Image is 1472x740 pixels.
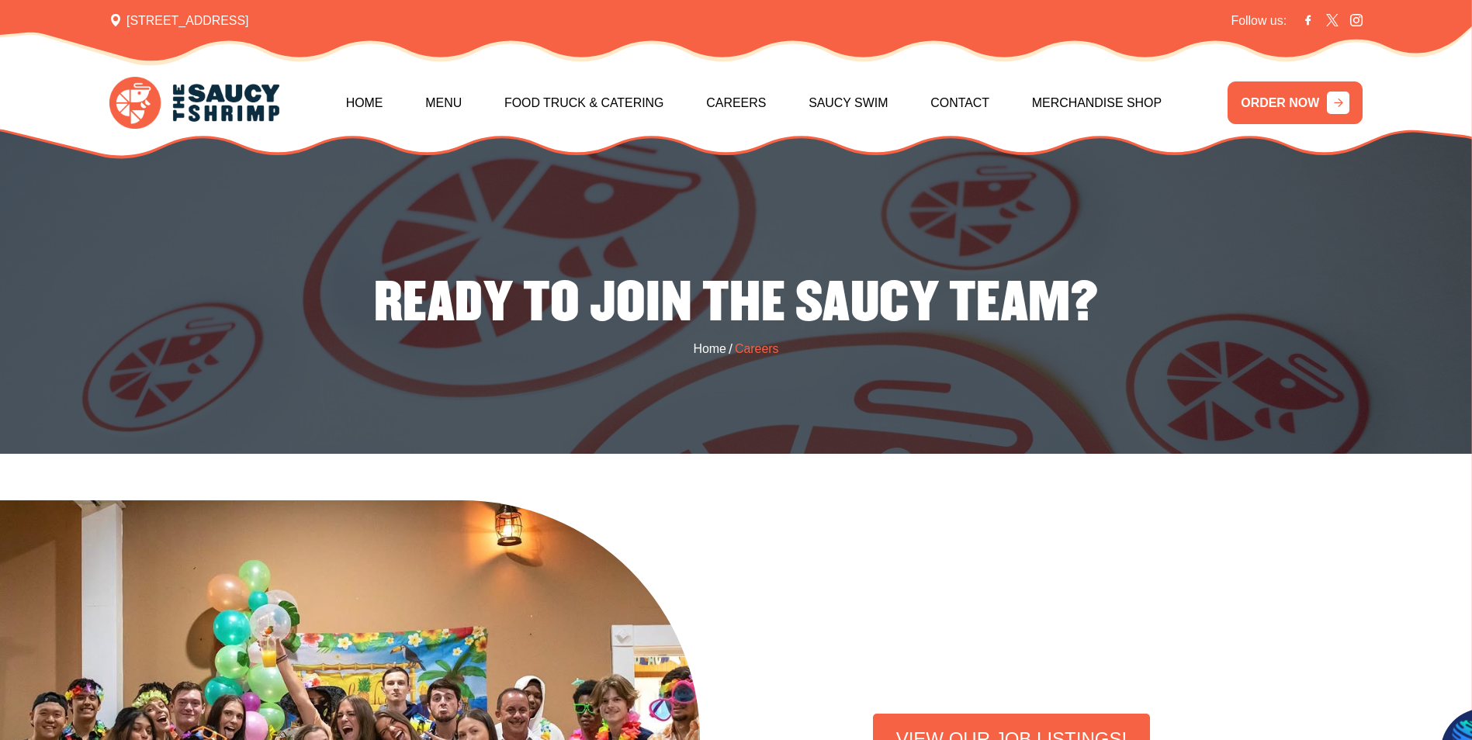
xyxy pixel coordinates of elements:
[1228,81,1363,125] a: ORDER NOW
[1032,70,1162,137] a: Merchandise Shop
[504,70,664,137] a: Food Truck & Catering
[930,70,989,137] a: Contact
[706,70,766,137] a: Careers
[109,77,279,128] img: logo
[12,271,1460,336] h2: READY TO JOIN THE SAUCY TEAM?
[809,70,888,137] a: Saucy Swim
[109,12,249,30] span: [STREET_ADDRESS]
[346,70,383,137] a: Home
[735,340,779,358] span: Careers
[1231,12,1287,30] span: Follow us:
[729,339,733,360] span: /
[425,70,462,137] a: Menu
[693,340,726,358] a: Home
